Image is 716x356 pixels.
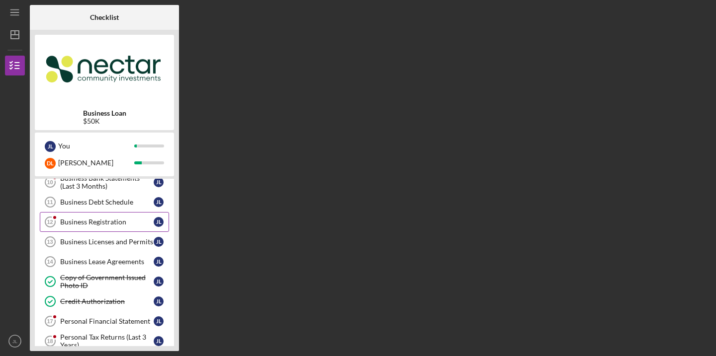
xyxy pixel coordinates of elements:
div: Personal Financial Statement [60,317,154,325]
div: J L [154,296,164,306]
img: Product logo [35,40,174,99]
tspan: 14 [47,259,53,265]
b: Business Loan [83,109,126,117]
div: J L [154,177,164,187]
div: J L [154,316,164,326]
div: Business Bank Statements (Last 3 Months) [60,174,154,190]
a: 11Business Debt ScheduleJL [40,192,169,212]
div: Personal Tax Returns (Last 3 Years) [60,333,154,349]
div: J L [154,336,164,346]
button: JL [5,331,25,351]
div: Copy of Government Issued Photo ID [60,274,154,289]
div: J L [154,257,164,267]
div: J L [154,237,164,247]
a: Copy of Government Issued Photo IDJL [40,272,169,291]
div: J L [45,141,56,152]
tspan: 13 [47,239,53,245]
div: J L [154,217,164,227]
div: J L [154,197,164,207]
a: 18Personal Tax Returns (Last 3 Years)JL [40,331,169,351]
tspan: 17 [47,318,53,324]
div: Business Registration [60,218,154,226]
tspan: 11 [47,199,53,205]
b: Checklist [90,13,119,21]
div: Business Debt Schedule [60,198,154,206]
div: [PERSON_NAME] [58,154,134,171]
div: $50K [83,117,126,125]
a: 13Business Licenses and PermitsJL [40,232,169,252]
text: JL [12,339,18,344]
div: J L [154,277,164,286]
div: Credit Authorization [60,297,154,305]
tspan: 10 [47,179,53,185]
a: 17Personal Financial StatementJL [40,311,169,331]
div: Business Licenses and Permits [60,238,154,246]
div: Business Lease Agreements [60,258,154,266]
div: You [58,138,134,154]
tspan: 12 [47,219,53,225]
tspan: 18 [47,338,53,344]
a: 10Business Bank Statements (Last 3 Months)JL [40,172,169,192]
a: Credit AuthorizationJL [40,291,169,311]
div: D L [45,158,56,169]
a: 14Business Lease AgreementsJL [40,252,169,272]
a: 12Business RegistrationJL [40,212,169,232]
